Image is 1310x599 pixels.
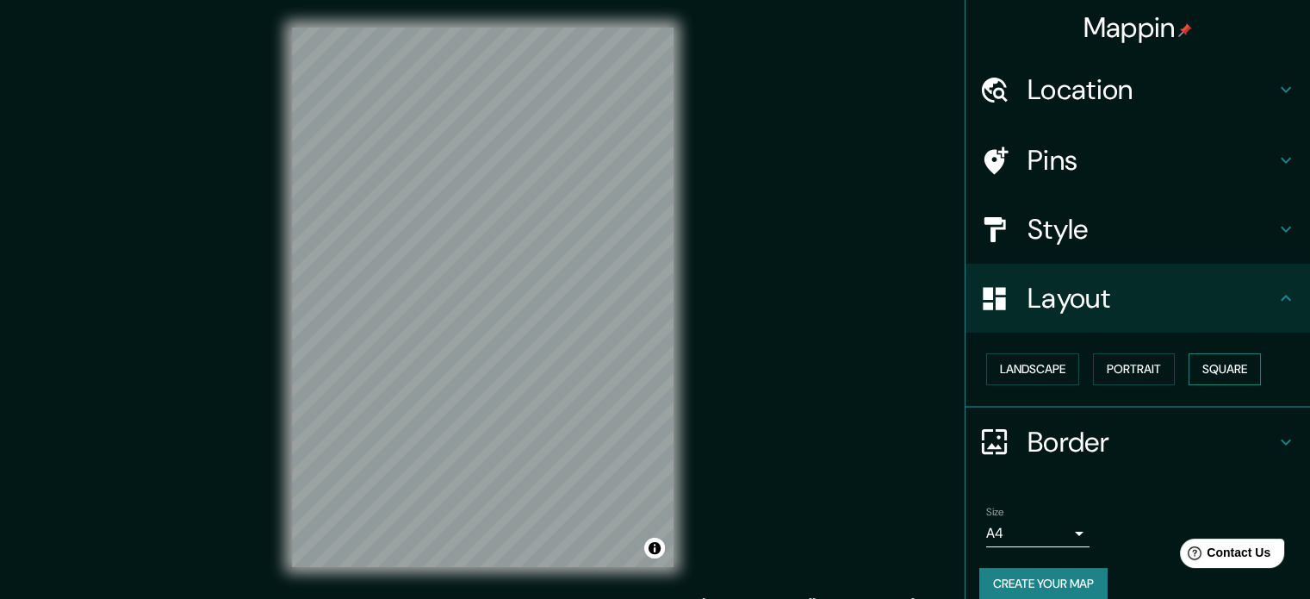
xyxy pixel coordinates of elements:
h4: Mappin [1083,10,1193,45]
label: Size [986,504,1004,519]
div: Border [965,408,1310,477]
div: A4 [986,520,1090,547]
img: pin-icon.png [1178,23,1192,37]
canvas: Map [292,28,674,567]
h4: Style [1028,212,1276,246]
h4: Pins [1028,143,1276,178]
div: Layout [965,264,1310,333]
button: Toggle attribution [644,538,665,558]
div: Pins [965,126,1310,195]
div: Style [965,195,1310,264]
button: Portrait [1093,353,1175,385]
button: Landscape [986,353,1079,385]
h4: Location [1028,72,1276,107]
button: Square [1189,353,1261,385]
h4: Layout [1028,281,1276,315]
iframe: Help widget launcher [1157,532,1291,580]
div: Location [965,55,1310,124]
h4: Border [1028,425,1276,459]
